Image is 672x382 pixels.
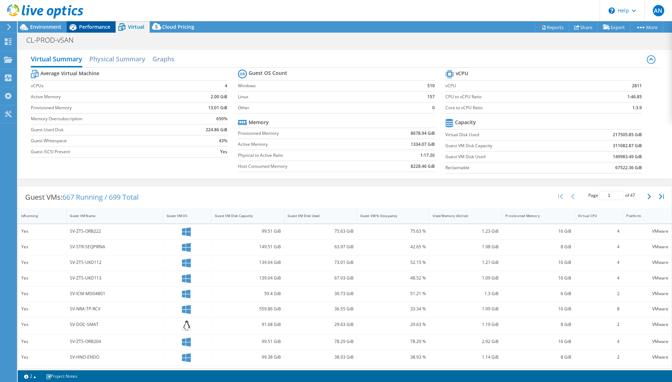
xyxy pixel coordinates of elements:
b: vCPU [456,70,468,77]
a: 2 [19,372,41,381]
div: Guest VM % Occupancy [360,214,418,218]
div: Platform [626,214,660,218]
b: 2.00 GiB [211,93,227,100]
h2: Graphs [152,52,174,66]
div: 8 GiB [505,243,571,251]
div: Guest VM Disk Used [288,214,345,218]
svg: \n [609,7,615,14]
div: 16 GiB [505,227,571,235]
label: Memory Oversubscription [31,115,181,122]
span: Performance [79,23,110,30]
div: Yes [21,290,63,298]
div: 51.21 % [360,290,426,298]
div: 59.4 GiB [215,290,281,298]
a: Export [598,22,631,33]
div: 4 [578,243,620,251]
b: Capacity [455,119,476,126]
b: 1334.07 GiB [411,141,435,148]
div: 38.93 GiB [288,353,354,361]
div: Yes [21,353,63,361]
div: Guest VM Disk Capacity [215,214,272,218]
div: 1.98 GiB [433,243,499,251]
div: 8 GiB [505,353,571,361]
b: 510 [427,82,435,89]
div: 4 [578,338,620,345]
div: 139.04 GiB [215,259,281,266]
div: Yes [21,305,63,313]
label: CPU to vCPU Ratio [445,93,590,100]
div: 29.63 GiB [288,321,354,328]
b: Guest OS Count [249,70,287,77]
div: 2.92 GiB [433,338,499,345]
div: 33.34 % [360,305,426,313]
div: 75.63 % [360,227,426,235]
b: 311082.87 GiB [613,142,642,149]
div: 75.63 GiB [288,227,354,235]
label: vCPUs [31,82,181,89]
label: Provisioned Memory [31,104,181,111]
div: Yes [21,321,63,328]
div: 1.21 GiB [433,259,499,266]
label: Active Memory [31,93,181,100]
b: 1:3.9 [632,104,642,111]
div: VMware [626,259,668,266]
label: Windows [238,82,409,89]
b: 4 [225,82,227,89]
div: 139.04 GiB [215,274,281,282]
b: 224.86 GiB [206,126,227,133]
div: Yes [21,338,63,345]
div: 99.51 GiB [215,338,281,345]
div: 99.51 GiB [215,227,281,235]
label: Physical to Active Ratio [238,152,373,159]
div: 1.3 GiB [433,290,499,298]
div: VMware [626,290,668,298]
div: Used Memory (Active) [433,214,490,218]
h1: CL-PROD-vSAN [23,36,84,44]
b: 1:46.85 [627,93,642,100]
div: 36.55 GiB [288,305,354,313]
b: 43% [219,137,227,144]
label: Guest VM Disk Used [445,153,570,160]
label: vCPU [445,82,590,89]
div: SV-NRA-TP-RCV [70,305,160,313]
div: VMware [626,274,668,282]
a: Reports [535,22,569,33]
b: 67522.36 GiB [615,164,642,171]
div: 2 [578,290,620,298]
span: Cloud Pricing [162,23,194,30]
div: 42.65 % [360,243,426,251]
div: 1.23 GiB [433,227,499,235]
b: 217505.85 GiB [613,131,642,138]
label: Reclaimable [445,164,570,171]
div: SV-HNO-ENDO [70,353,160,361]
span: 667 Running / 699 Total [62,192,139,202]
span: Virtual [128,23,144,30]
div: 91.68 GiB [215,321,281,328]
div: 99.38 GiB [215,353,281,361]
b: 2811 [632,82,642,89]
div: 1.09 GiB [433,274,499,282]
div: 2 [578,321,620,328]
b: 0 [432,104,435,111]
div: SV-ZTS-UKD113 [70,274,160,282]
div: 149.51 GiB [215,243,281,251]
span: 47 [630,192,635,198]
div: Guest VM OS [167,214,200,218]
div: 559.86 GiB [215,305,281,313]
div: 16 GiB [505,338,571,345]
label: Virtual Disk Used [445,131,570,138]
span: AN [653,5,664,16]
div: VMware [626,227,668,235]
h2: Virtual Summary [31,52,82,67]
div: 2 [578,353,620,361]
div: 16 GiB [505,274,571,282]
label: Guest Used Disk [31,126,181,133]
div: Guest VMs: [18,186,146,208]
div: 8 GiB [505,321,571,328]
div: 73.01 GiB [288,259,354,266]
div: 78.29 % [360,338,426,345]
div: 63.97 GiB [288,243,354,251]
label: Provisioned Memory [238,130,373,137]
b: Memory [249,119,269,126]
div: 6 GiB [505,290,571,298]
